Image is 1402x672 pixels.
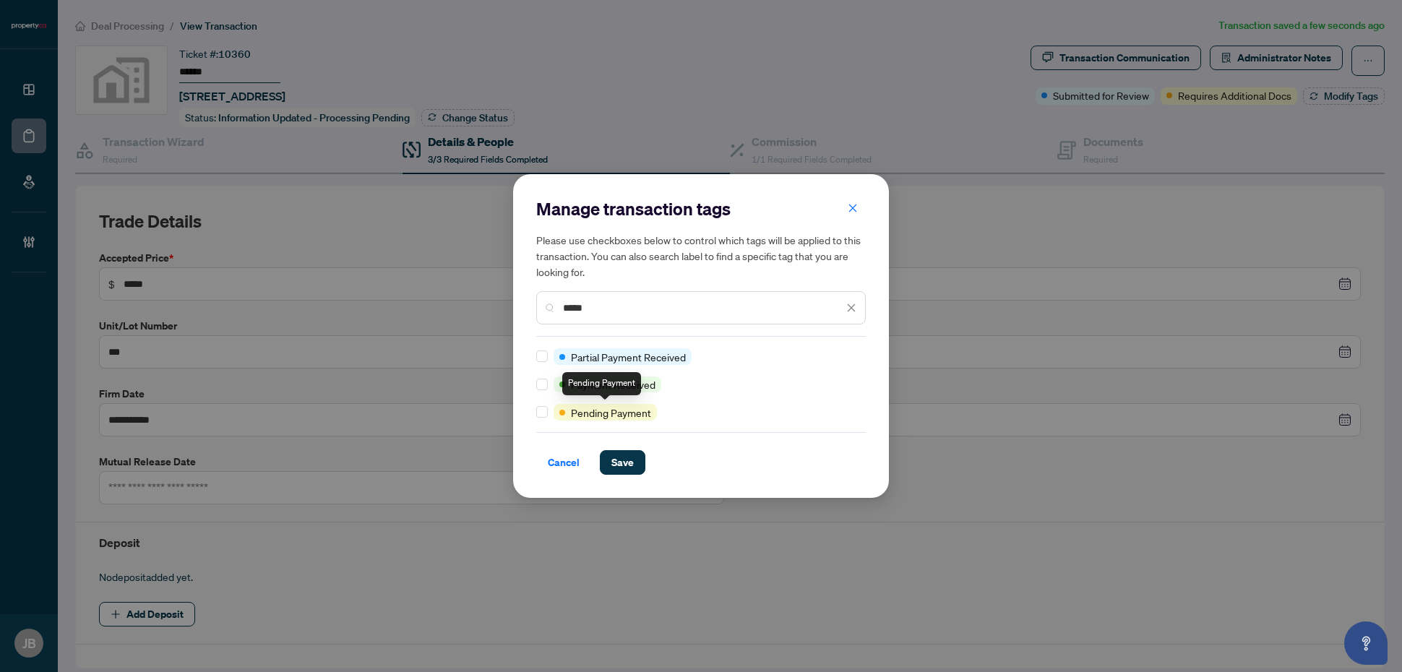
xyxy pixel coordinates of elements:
h5: Please use checkboxes below to control which tags will be applied to this transaction. You can al... [536,232,866,280]
div: Pending Payment [562,372,641,395]
button: Open asap [1344,621,1388,665]
span: close [846,303,856,313]
span: Cancel [548,451,580,474]
span: Partial Payment Received [571,349,686,365]
span: close [848,203,858,213]
button: Cancel [536,450,591,475]
button: Save [600,450,645,475]
span: Pending Payment [571,405,651,421]
h2: Manage transaction tags [536,197,866,220]
span: Save [611,451,634,474]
